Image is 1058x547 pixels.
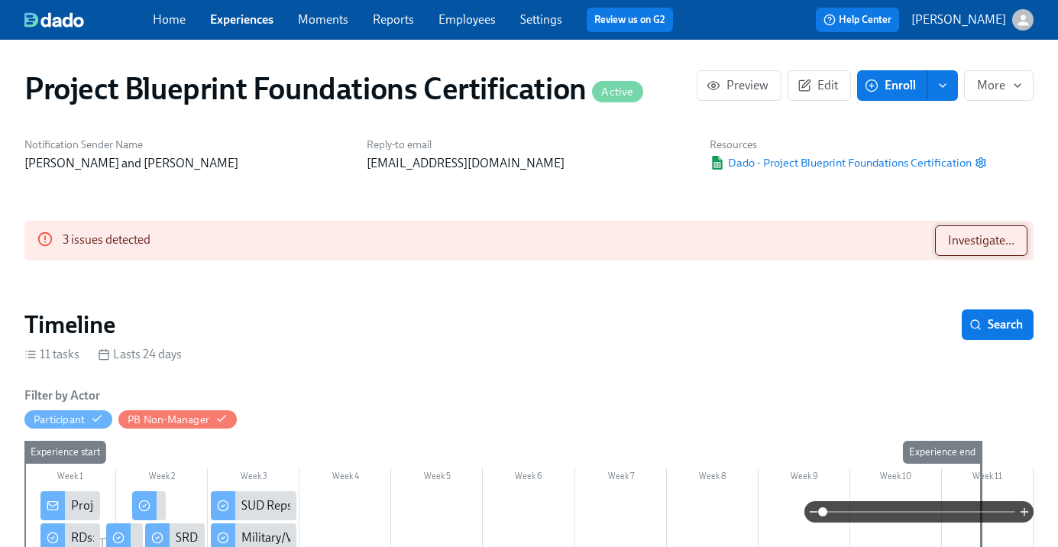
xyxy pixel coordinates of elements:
img: Google Sheet [710,156,725,170]
button: Review us on G2 [587,8,673,32]
div: 11 tasks [24,346,79,363]
div: SUD Reps: Complete Your Pre-Work Account Tiering [211,491,296,520]
h6: Reply-to email [367,138,691,152]
h1: Project Blueprint Foundations Certification [24,70,643,107]
button: [PERSON_NAME] [911,9,1034,31]
div: Week 9 [759,468,850,488]
button: Investigate... [935,225,1027,256]
button: enroll [927,70,958,101]
div: Week 5 [391,468,483,488]
div: Project Blueprint Certification Next Steps! [71,497,287,514]
a: Employees [438,12,496,27]
h6: Resources [710,138,987,152]
button: Enroll [857,70,927,101]
button: Preview [697,70,781,101]
div: Hide Participant [34,413,85,427]
span: Enroll [868,78,916,93]
p: [EMAIL_ADDRESS][DOMAIN_NAME] [367,155,691,172]
div: Project Blueprint Certification Next Steps! [40,491,100,520]
span: Search [972,317,1023,332]
div: Lasts 24 days [98,346,182,363]
div: Week 1 [24,468,116,488]
a: Review us on G2 [594,12,665,28]
button: Edit [788,70,851,101]
a: Settings [520,12,562,27]
a: Home [153,12,186,27]
span: Dado - Project Blueprint Foundations Certification [710,155,972,170]
a: Experiences [210,12,273,27]
p: [PERSON_NAME] and [PERSON_NAME] [24,155,348,172]
button: Help Center [816,8,899,32]
h6: Filter by Actor [24,387,100,404]
div: Week 2 [116,468,208,488]
button: Participant [24,410,112,429]
p: [PERSON_NAME] [911,11,1006,28]
span: Edit [801,78,838,93]
div: Experience end [903,441,982,464]
div: SRDs: Schedule your Project Blueprint Live Certification [176,529,463,546]
span: Active [592,86,642,98]
div: Week 8 [667,468,759,488]
div: Week 6 [483,468,574,488]
a: Moments [298,12,348,27]
button: More [964,70,1034,101]
div: Military/VA Reps: Complete Your Pre-Work Account Tiering [241,529,548,546]
a: Reports [373,12,414,27]
div: Experience start [24,441,106,464]
div: Hide PB Non-Manager [128,413,209,427]
div: 3 issues detected [63,225,150,256]
h2: Timeline [24,309,115,340]
span: More [977,78,1021,93]
span: Preview [710,78,768,93]
div: Week 4 [299,468,391,488]
a: dado [24,12,153,28]
div: Week 3 [208,468,299,488]
div: SUD Reps: Complete Your Pre-Work Account Tiering [241,497,513,514]
div: Week 11 [942,468,1034,488]
span: Help Center [823,12,891,28]
img: dado [24,12,84,28]
button: PB Non-Manager [118,410,237,429]
button: Search [962,309,1034,340]
div: Week 10 [850,468,942,488]
div: Week 7 [575,468,667,488]
h6: Notification Sender Name [24,138,348,152]
div: RDs: Schedule your Project Blueprint Live Certification [71,529,352,546]
a: Google SheetDado - Project Blueprint Foundations Certification [710,155,972,170]
span: Investigate... [948,233,1014,248]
